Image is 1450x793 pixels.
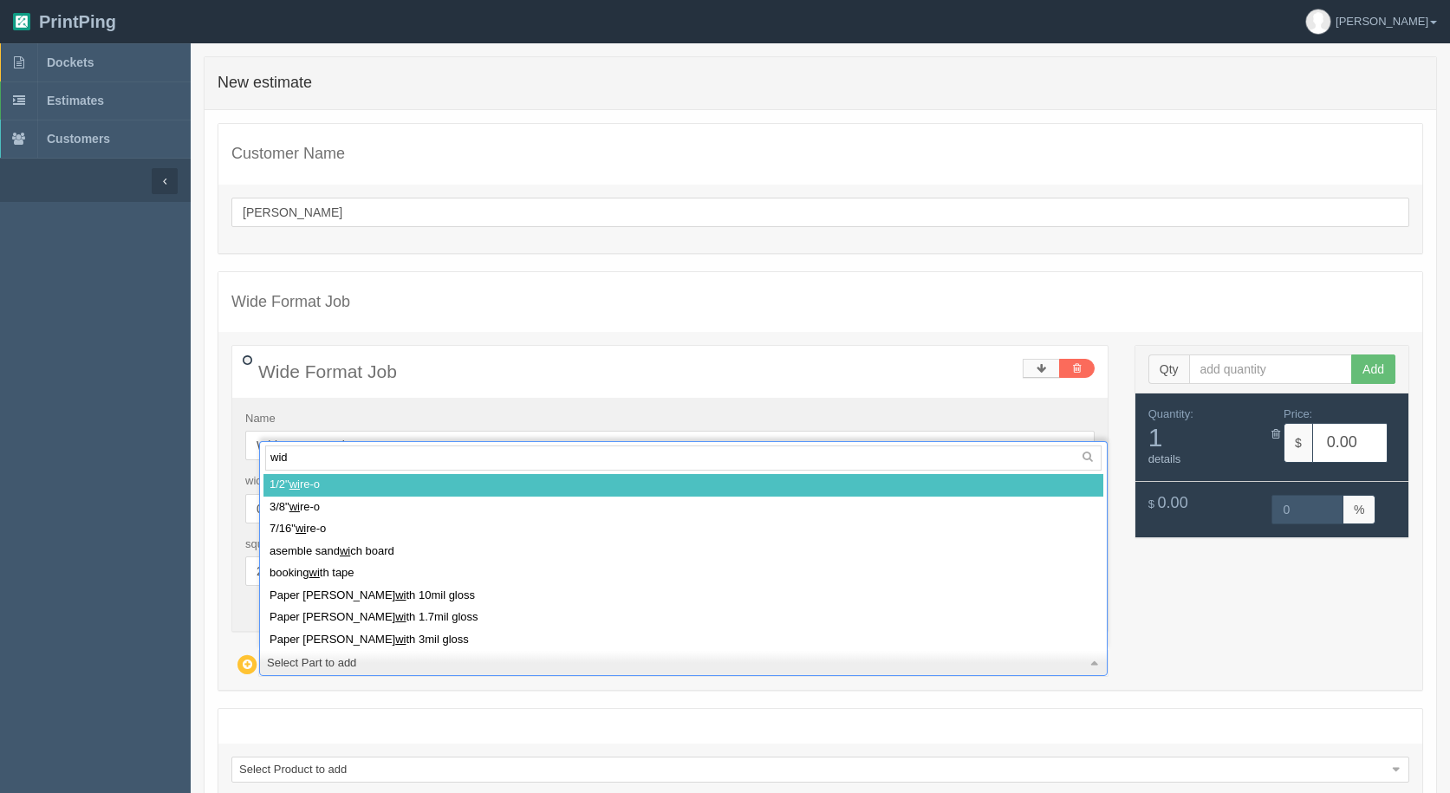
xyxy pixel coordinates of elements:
div: asemble sand ch board [263,541,1103,563]
div: 7/16" re-o [263,518,1103,541]
span: wi [289,478,300,491]
div: Paper [PERSON_NAME] th 3mil gloss [263,629,1103,652]
span: wi [289,500,300,513]
span: wi [395,588,406,601]
span: wi [296,522,306,535]
div: Paper [PERSON_NAME] th 10mil gloss [263,585,1103,608]
div: 3/8" re-o [263,497,1103,519]
span: wi [309,566,320,579]
div: 1/2" re-o [263,474,1103,497]
span: wi [395,633,406,646]
div: Paper [PERSON_NAME] th 1.7mil gloss [263,607,1103,629]
div: booking th tape [263,562,1103,585]
span: wi [340,544,350,557]
span: wi [395,610,406,623]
